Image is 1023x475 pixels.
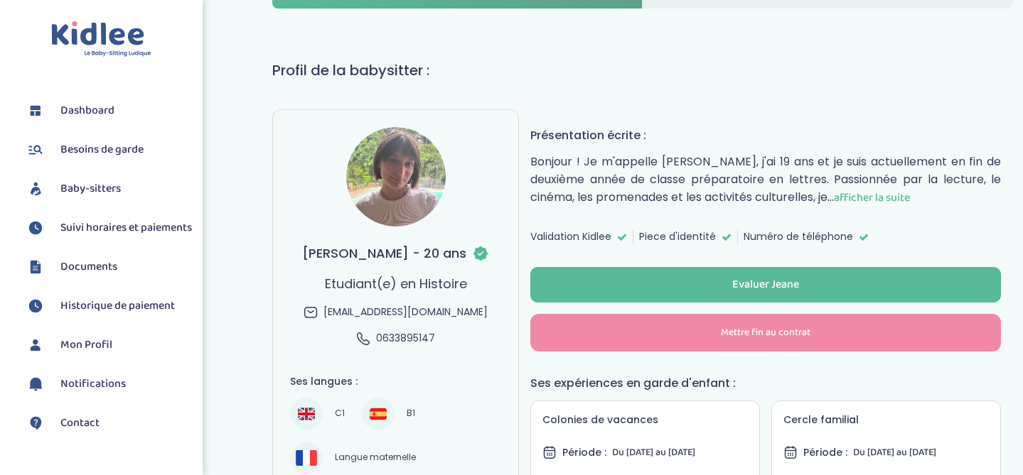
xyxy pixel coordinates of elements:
[330,449,421,466] span: Langue maternelle
[402,405,420,422] span: B1
[530,126,1001,144] h4: Présentation écrite :
[783,413,989,427] h5: Cercle familial
[25,139,192,160] a: Besoins de garde
[25,178,192,200] a: Baby-sitters
[60,376,126,393] span: Notifications
[25,295,46,317] img: suivihoraire.svg
[639,229,716,244] span: Piece d'identité
[25,178,46,200] img: babysitters.svg
[60,297,175,315] span: Historique de paiement
[25,100,192,121] a: Dashboard
[290,374,501,389] h4: Ses langues :
[853,444,936,460] span: Du [DATE] au [DATE]
[323,305,488,320] span: [EMAIL_ADDRESS][DOMAIN_NAME]
[60,415,100,432] span: Contact
[60,102,114,119] span: Dashboard
[542,413,748,427] h5: Colonies de vacances
[732,277,799,293] div: Evaluer Jeane
[803,445,847,460] span: Période :
[25,373,46,395] img: notification.svg
[346,127,446,226] img: avatar
[530,267,1001,302] button: Evaluer Jeane
[530,153,1001,207] p: Bonjour ! Je m'appelle [PERSON_NAME], j'ai 19 ans et je suis actuellement en fin de deuxième anné...
[25,295,192,317] a: Historique de paiement
[296,450,317,465] img: Français
[25,413,46,434] img: contact.svg
[60,180,121,197] span: Baby-sitters
[370,405,387,422] img: Espagnol
[744,229,853,244] span: Numéro de téléphone
[302,244,489,263] h3: [PERSON_NAME] - 20 ans
[25,100,46,121] img: dashboard.svg
[298,405,315,422] img: Anglais
[530,229,611,244] span: Validation Kidlee
[530,374,1001,392] h4: Ses expériences en garde d'enfant :
[530,314,1001,351] button: Mettre fin au contrat
[272,60,1012,81] h1: Profil de la babysitter :
[25,139,46,160] img: besoin.svg
[25,256,46,278] img: documents.svg
[25,334,46,356] img: profil.svg
[25,217,46,239] img: suivihoraire.svg
[25,413,192,434] a: Contact
[325,274,467,293] p: Etudiant(e) en Histoire
[25,256,192,278] a: Documents
[376,331,435,346] span: 0633895147
[51,21,151,58] img: logo.svg
[562,445,606,460] span: Période :
[60,219,192,236] span: Suivi horaires et paiements
[330,405,350,422] span: C1
[25,217,192,239] a: Suivi horaires et paiements
[721,325,810,340] span: Mettre fin au contrat
[60,141,144,158] span: Besoins de garde
[60,337,112,354] span: Mon Profil
[25,373,192,395] a: Notifications
[25,334,192,356] a: Mon Profil
[612,444,695,460] span: Du [DATE] au [DATE]
[60,258,117,275] span: Documents
[834,189,910,207] span: afficher la suite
